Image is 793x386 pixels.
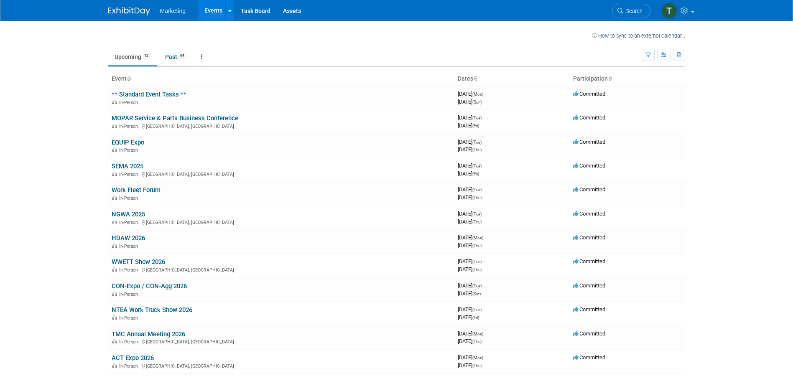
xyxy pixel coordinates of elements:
span: - [483,282,484,289]
span: (Thu) [472,147,482,152]
img: Theresa Mahoney [661,3,677,19]
span: [DATE] [458,330,486,337]
span: - [483,186,484,193]
span: Committed [573,258,605,264]
span: Marketing [160,8,186,14]
span: [DATE] [458,290,481,297]
th: Event [108,72,454,86]
span: - [483,211,484,217]
span: Committed [573,139,605,145]
span: In-Person [119,220,140,225]
span: [DATE] [458,146,482,152]
img: In-Person Event [112,147,117,152]
span: In-Person [119,244,140,249]
span: - [484,91,486,97]
a: Upcoming12 [108,49,157,65]
span: In-Person [119,292,140,297]
span: - [483,306,484,312]
img: In-Person Event [112,267,117,272]
span: In-Person [119,363,140,369]
span: (Tue) [472,307,482,312]
a: CON-Expo / CON-Agg 2026 [112,282,187,290]
span: [DATE] [458,354,486,361]
span: [DATE] [458,163,484,169]
span: (Sat) [472,292,481,296]
div: [GEOGRAPHIC_DATA], [GEOGRAPHIC_DATA] [112,338,451,345]
div: [GEOGRAPHIC_DATA], [GEOGRAPHIC_DATA] [112,218,451,225]
span: (Tue) [472,164,482,168]
div: [GEOGRAPHIC_DATA], [GEOGRAPHIC_DATA] [112,266,451,273]
div: [GEOGRAPHIC_DATA], [GEOGRAPHIC_DATA] [112,170,451,177]
a: HDAW 2026 [112,234,145,242]
span: In-Person [119,315,140,321]
a: ACT Expo 2026 [112,354,154,362]
img: In-Person Event [112,124,117,128]
span: - [484,234,486,241]
span: In-Person [119,196,140,201]
a: NGWA 2025 [112,211,145,218]
span: (Tue) [472,284,482,288]
span: [DATE] [458,266,482,272]
span: Committed [573,211,605,217]
img: In-Person Event [112,315,117,320]
a: Sort by Start Date [473,75,477,82]
span: Committed [573,163,605,169]
span: Search [623,8,643,14]
span: (Tue) [472,116,482,120]
span: Committed [573,91,605,97]
a: WWETT Show 2026 [112,258,165,266]
span: [DATE] [458,99,482,105]
span: [DATE] [458,194,482,201]
span: - [483,163,484,169]
span: [DATE] [458,362,482,368]
span: (Fri) [472,172,479,176]
span: (Fri) [472,124,479,128]
span: (Tue) [472,259,482,264]
span: [DATE] [458,122,479,129]
a: TMC Annual Meeting 2026 [112,330,185,338]
span: Committed [573,330,605,337]
span: (Mon) [472,332,483,336]
a: Sort by Participation Type [608,75,612,82]
span: In-Person [119,147,140,153]
a: Sort by Event Name [127,75,131,82]
span: [DATE] [458,211,484,217]
span: [DATE] [458,186,484,193]
img: In-Person Event [112,196,117,200]
a: Past94 [159,49,193,65]
span: (Thu) [472,363,482,368]
span: (Tue) [472,140,482,145]
span: [DATE] [458,170,479,177]
span: [DATE] [458,234,486,241]
span: - [483,139,484,145]
img: In-Person Event [112,220,117,224]
span: [DATE] [458,242,482,249]
span: (Fri) [472,315,479,320]
span: (Tue) [472,212,482,216]
a: How to sync to an external calendar... [592,33,685,39]
span: [DATE] [458,338,482,344]
span: Committed [573,234,605,241]
img: In-Person Event [112,339,117,343]
div: [GEOGRAPHIC_DATA], [GEOGRAPHIC_DATA] [112,362,451,369]
span: - [483,114,484,121]
a: Search [612,4,650,18]
span: In-Person [119,124,140,129]
span: [DATE] [458,314,479,320]
span: [DATE] [458,91,486,97]
span: (Mon) [472,236,483,240]
a: Work Fleet Forum [112,186,161,194]
span: Committed [573,354,605,361]
img: In-Person Event [112,172,117,176]
a: NTEA Work Truck Show 2026 [112,306,192,314]
img: In-Person Event [112,363,117,368]
span: (Thu) [472,339,482,344]
span: (Mon) [472,92,483,96]
th: Dates [454,72,570,86]
span: 12 [142,53,151,59]
span: (Thu) [472,244,482,248]
img: In-Person Event [112,292,117,296]
span: - [484,354,486,361]
span: In-Person [119,172,140,177]
img: In-Person Event [112,100,117,104]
